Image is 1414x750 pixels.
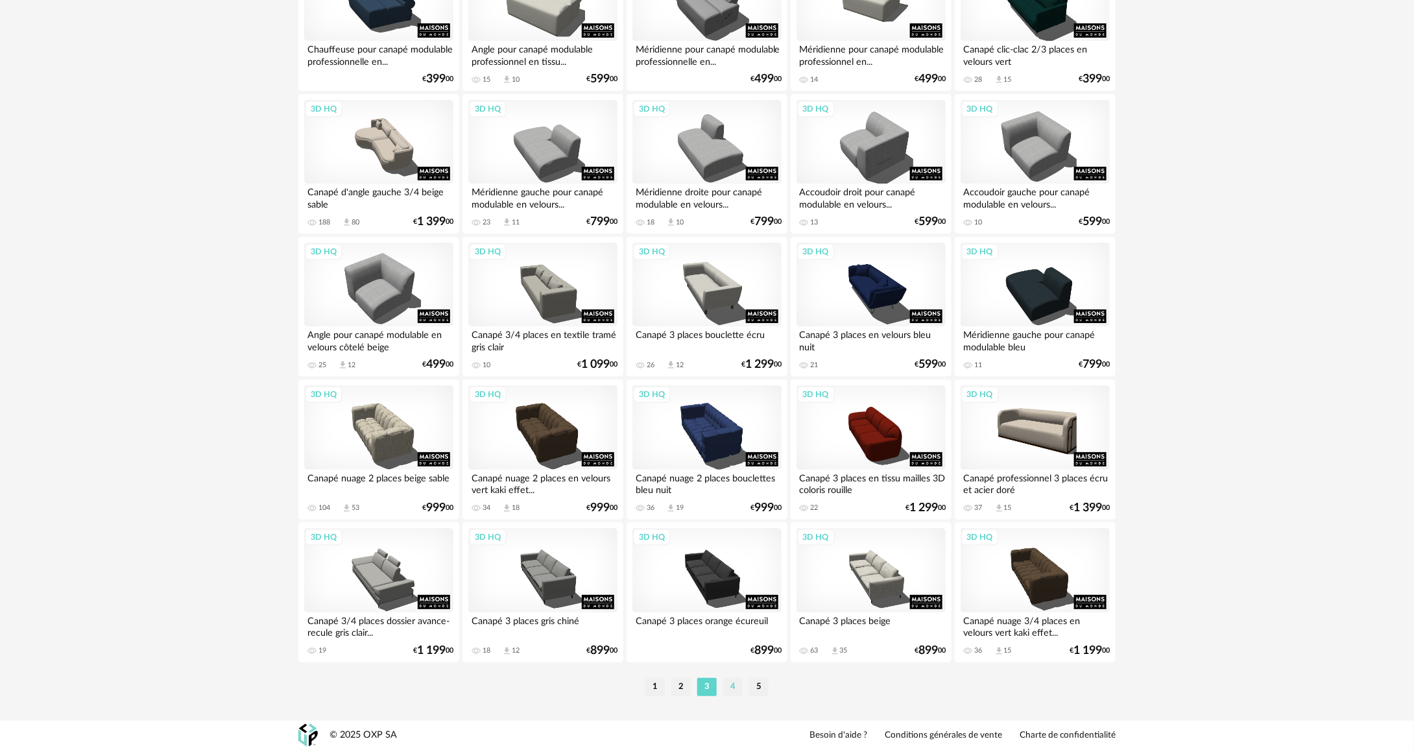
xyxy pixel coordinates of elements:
[666,360,676,370] span: Download icon
[512,503,520,513] div: 18
[304,470,453,496] div: Canapé nuage 2 places beige sable
[422,75,453,84] div: € 00
[1083,75,1102,84] span: 399
[483,503,490,513] div: 34
[483,646,490,655] div: 18
[754,217,774,226] span: 799
[318,218,330,227] div: 188
[750,75,782,84] div: € 00
[975,503,983,513] div: 37
[632,326,782,352] div: Canapé 3 places bouclette écru
[961,326,1110,352] div: Méridienne gauche pour canapé modulable bleu
[955,380,1116,520] a: 3D HQ Canapé professionnel 3 places écru et acier doré 37 Download icon 15 €1 39900
[305,529,342,546] div: 3D HQ
[797,243,835,260] div: 3D HQ
[915,360,946,369] div: € 00
[627,237,787,377] a: 3D HQ Canapé 3 places bouclette écru 26 Download icon 12 €1 29900
[955,94,1116,234] a: 3D HQ Accoudoir gauche pour canapé modulable en velours... 10 €59900
[632,184,782,210] div: Méridienne droite pour canapé modulable en velours...
[797,470,946,496] div: Canapé 3 places en tissu mailles 3D coloris rouille
[633,386,671,403] div: 3D HQ
[961,101,999,117] div: 3D HQ
[994,75,1004,84] span: Download icon
[413,646,453,655] div: € 00
[298,94,459,234] a: 3D HQ Canapé d'angle gauche 3/4 beige sable 188 Download icon 80 €1 39900
[298,380,459,520] a: 3D HQ Canapé nuage 2 places beige sable 104 Download icon 53 €99900
[483,75,490,84] div: 15
[750,217,782,226] div: € 00
[426,360,446,369] span: 499
[304,612,453,638] div: Canapé 3/4 places dossier avance-recule gris clair...
[961,612,1110,638] div: Canapé nuage 3/4 places en velours vert kaki effet...
[1073,503,1102,513] span: 1 399
[342,503,352,513] span: Download icon
[426,75,446,84] span: 399
[422,360,453,369] div: € 00
[632,41,782,67] div: Méridienne pour canapé modulable professionnelle en...
[741,360,782,369] div: € 00
[632,612,782,638] div: Canapé 3 places orange écureuil
[633,101,671,117] div: 3D HQ
[645,678,665,696] li: 1
[417,217,446,226] span: 1 399
[468,470,617,496] div: Canapé nuage 2 places en velours vert kaki effet...
[797,529,835,546] div: 3D HQ
[352,503,359,513] div: 53
[647,361,654,370] div: 26
[647,503,654,513] div: 36
[830,646,840,656] span: Download icon
[750,646,782,655] div: € 00
[1020,730,1116,742] a: Charte de confidentialité
[502,217,512,227] span: Download icon
[468,326,617,352] div: Canapé 3/4 places en textile tramé gris clair
[1083,217,1102,226] span: 599
[318,361,326,370] div: 25
[697,678,717,696] li: 3
[918,75,938,84] span: 499
[590,75,610,84] span: 599
[791,380,952,520] a: 3D HQ Canapé 3 places en tissu mailles 3D coloris rouille 22 €1 29900
[671,678,691,696] li: 2
[305,101,342,117] div: 3D HQ
[502,646,512,656] span: Download icon
[676,503,684,513] div: 19
[791,94,952,234] a: 3D HQ Accoudoir droit pour canapé modulable en velours... 13 €59900
[590,646,610,655] span: 899
[955,237,1116,377] a: 3D HQ Méridienne gauche pour canapé modulable bleu 11 €79900
[811,218,819,227] div: 13
[723,678,743,696] li: 4
[304,41,453,67] div: Chauffeuse pour canapé modulable professionnelle en...
[975,218,983,227] div: 10
[590,503,610,513] span: 999
[502,503,512,513] span: Download icon
[797,184,946,210] div: Accoudoir droit pour canapé modulable en velours...
[1004,503,1012,513] div: 15
[1079,217,1110,226] div: € 00
[666,217,676,227] span: Download icon
[413,217,453,226] div: € 00
[338,360,348,370] span: Download icon
[918,646,938,655] span: 899
[352,218,359,227] div: 80
[676,361,684,370] div: 12
[961,470,1110,496] div: Canapé professionnel 3 places écru et acier doré
[909,503,938,513] span: 1 299
[330,729,397,742] div: © 2025 OXP SA
[590,217,610,226] span: 799
[632,470,782,496] div: Canapé nuage 2 places bouclettes bleu nuit
[1070,646,1110,655] div: € 00
[586,75,617,84] div: € 00
[915,75,946,84] div: € 00
[811,75,819,84] div: 14
[586,646,617,655] div: € 00
[298,522,459,662] a: 3D HQ Canapé 3/4 places dossier avance-recule gris clair... 19 €1 19900
[633,529,671,546] div: 3D HQ
[298,237,459,377] a: 3D HQ Angle pour canapé modulable en velours côtelé beige 25 Download icon 12 €49900
[1004,75,1012,84] div: 15
[754,75,774,84] span: 499
[915,217,946,226] div: € 00
[462,237,623,377] a: 3D HQ Canapé 3/4 places en textile tramé gris clair 10 €1 09900
[791,237,952,377] a: 3D HQ Canapé 3 places en velours bleu nuit 21 €59900
[422,503,453,513] div: € 00
[462,94,623,234] a: 3D HQ Méridienne gauche pour canapé modulable en velours... 23 Download icon 11 €79900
